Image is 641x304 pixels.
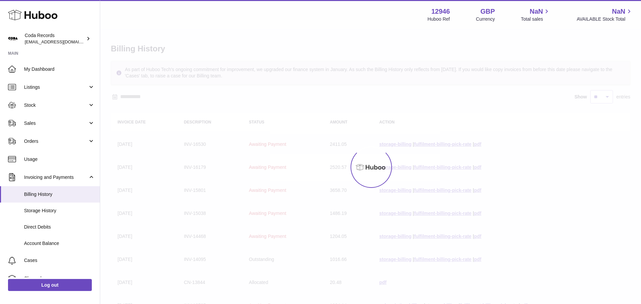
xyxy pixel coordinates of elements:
span: Listings [24,84,88,90]
span: My Dashboard [24,66,95,72]
a: Log out [8,279,92,291]
a: NaN AVAILABLE Stock Total [577,7,633,22]
span: Orders [24,138,88,144]
div: Coda Records [25,32,85,45]
span: NaN [529,7,543,16]
span: Cases [24,257,95,264]
span: Sales [24,120,88,126]
strong: 12946 [431,7,450,16]
span: AVAILABLE Stock Total [577,16,633,22]
span: Storage History [24,208,95,214]
span: NaN [612,7,625,16]
span: [EMAIL_ADDRESS][DOMAIN_NAME] [25,39,98,44]
span: Invoicing and Payments [24,174,88,181]
span: Direct Debits [24,224,95,230]
span: Usage [24,156,95,163]
div: Currency [476,16,495,22]
img: haz@pcatmedia.com [8,34,18,44]
span: Stock [24,102,88,108]
span: Billing History [24,191,95,198]
span: Channels [24,275,95,282]
div: Huboo Ref [428,16,450,22]
span: Account Balance [24,240,95,247]
span: Total sales [521,16,551,22]
strong: GBP [480,7,495,16]
a: NaN Total sales [521,7,551,22]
